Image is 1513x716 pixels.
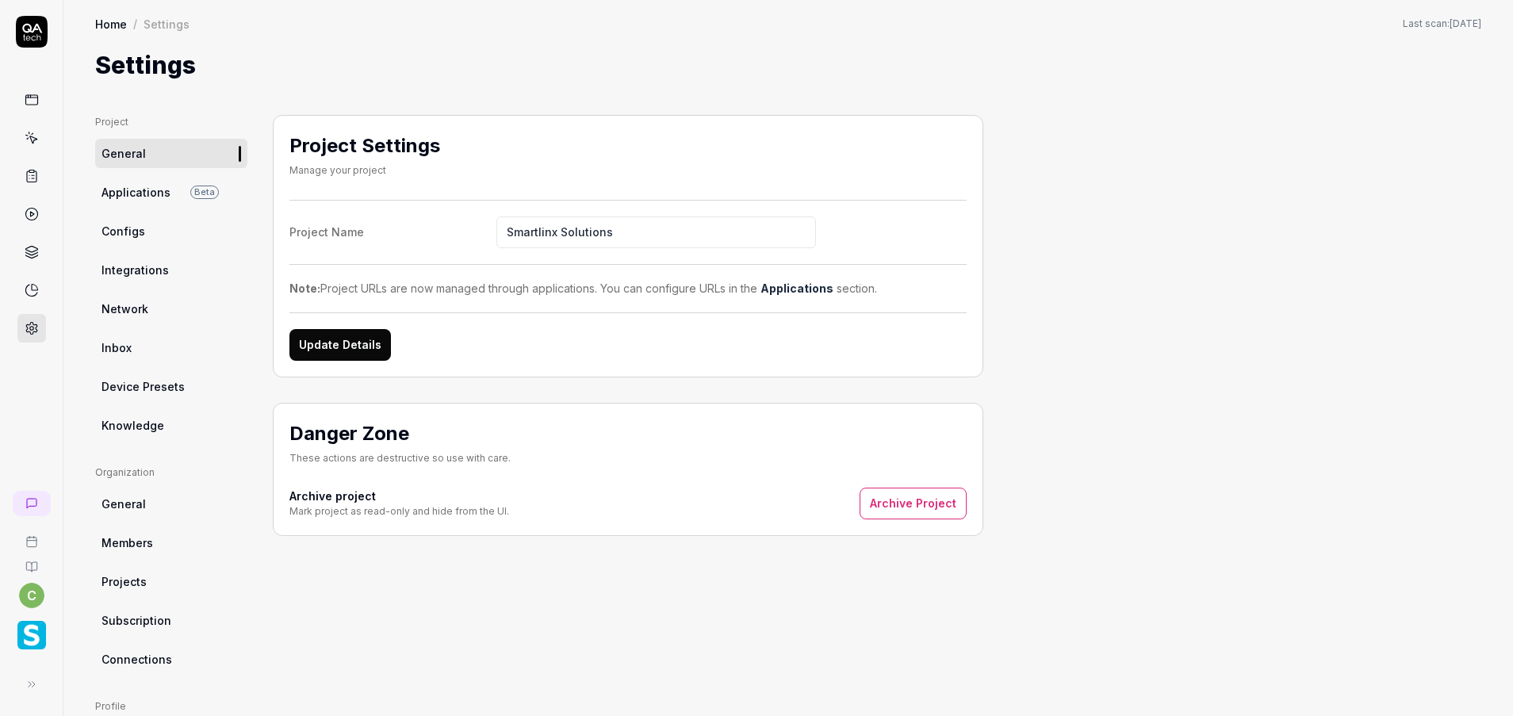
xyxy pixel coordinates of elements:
[95,48,196,83] h1: Settings
[1403,17,1481,31] span: Last scan:
[6,548,56,573] a: Documentation
[95,139,247,168] a: General
[102,573,147,590] span: Projects
[95,333,247,362] a: Inbox
[95,16,127,32] a: Home
[17,621,46,649] img: Smartlinx Logo
[95,178,247,207] a: ApplicationsBeta
[95,294,247,324] a: Network
[1450,17,1481,29] time: [DATE]
[289,419,511,448] h2: Danger Zone
[95,372,247,401] a: Device Presets
[95,645,247,674] a: Connections
[102,496,146,512] span: General
[102,223,145,239] span: Configs
[289,329,391,361] button: Update Details
[95,216,247,246] a: Configs
[102,301,148,317] span: Network
[289,281,320,295] strong: Note:
[95,115,247,129] div: Project
[102,612,171,629] span: Subscription
[6,523,56,548] a: Book a call with us
[144,16,190,32] div: Settings
[289,451,511,465] div: These actions are destructive so use with care.
[95,255,247,285] a: Integrations
[95,567,247,596] a: Projects
[95,465,247,480] div: Organization
[102,534,153,551] span: Members
[289,132,440,160] h2: Project Settings
[860,488,967,519] button: Archive Project
[496,216,816,248] input: Project Name
[760,281,833,295] a: Applications
[102,262,169,278] span: Integrations
[289,504,509,519] div: Mark project as read-only and hide from the UI.
[102,651,172,668] span: Connections
[102,417,164,434] span: Knowledge
[95,606,247,635] a: Subscription
[289,488,509,504] h4: Archive project
[102,378,185,395] span: Device Presets
[95,411,247,440] a: Knowledge
[102,145,146,162] span: General
[19,583,44,608] button: c
[95,699,247,714] div: Profile
[289,280,967,297] div: Project URLs are now managed through applications. You can configure URLs in the section.
[190,186,219,199] span: Beta
[13,491,51,516] a: New conversation
[133,16,137,32] div: /
[102,184,170,201] span: Applications
[102,339,132,356] span: Inbox
[289,224,496,240] div: Project Name
[1403,17,1481,31] button: Last scan:[DATE]
[95,489,247,519] a: General
[95,528,247,557] a: Members
[6,608,56,653] button: Smartlinx Logo
[289,163,440,178] div: Manage your project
